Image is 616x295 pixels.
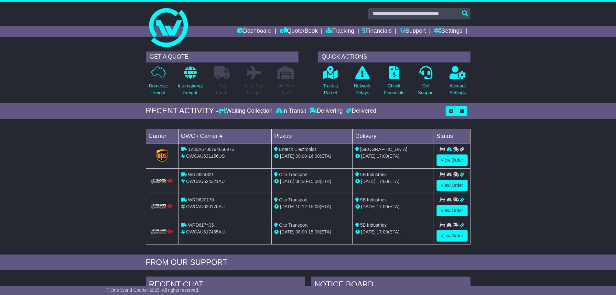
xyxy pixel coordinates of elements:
[384,83,404,96] p: Check Financials
[377,229,388,234] span: 17:00
[434,26,462,37] a: Settings
[360,147,407,152] span: [GEOGRAPHIC_DATA]
[146,129,178,143] td: Carrier
[272,129,353,143] td: Pickup
[449,66,466,100] a: AccountSettings
[311,277,470,294] div: NOTICE BOARD
[308,204,320,209] span: 15:00
[279,172,308,177] span: Cito Transport
[237,26,272,37] a: Dashboard
[360,222,387,228] span: 5B Industries
[354,83,370,96] p: Network Delays
[274,229,350,235] div: - (ETA)
[214,83,230,96] p: Full Loads
[274,203,350,210] div: - (ETA)
[150,178,174,185] img: HiTrans.png
[157,149,168,162] img: GetCarrierServiceLogo
[400,26,426,37] a: Support
[296,179,307,184] span: 08:30
[279,147,317,152] span: Entech Electronics
[377,179,388,184] span: 17:00
[355,203,431,210] div: (ETA)
[344,108,376,115] div: Delivered
[279,197,308,202] span: Cito Transport
[377,153,388,159] span: 17:00
[149,83,168,96] p: Domestic Freight
[360,172,387,177] span: 5B Industries
[377,204,388,209] span: 17:00
[352,129,434,143] td: Delivery
[146,106,219,116] div: RECENT ACTIVITY -
[308,153,320,159] span: 16:00
[188,222,214,228] span: WRD617435
[244,83,264,96] p: Air & Sea Freight
[353,66,371,100] a: NetworkDelays
[437,154,468,166] a: View Order
[178,83,203,96] p: International Freight
[279,26,318,37] a: Quote/Book
[146,277,305,294] div: RECENT CHAT
[280,204,294,209] span: [DATE]
[384,66,405,100] a: CheckFinancials
[449,83,466,96] p: Account Settings
[186,179,225,184] span: OWCAU624321AU
[148,66,168,100] a: DomesticFreight
[280,153,294,159] span: [DATE]
[280,229,294,234] span: [DATE]
[361,204,375,209] span: [DATE]
[150,204,174,210] img: HiTrans.png
[437,205,468,216] a: View Order
[326,26,354,37] a: Tracking
[417,66,434,100] a: GetSupport
[178,66,203,100] a: InternationalFreight
[361,179,375,184] span: [DATE]
[146,51,298,62] div: GET A QUOTE
[355,153,431,160] div: (ETA)
[186,204,225,209] span: OWCAU620170AU
[361,153,375,159] span: [DATE]
[146,258,470,267] div: FROM OUR SUPPORT
[106,288,200,293] span: © One World Courier 2025. All rights reserved.
[362,26,392,37] a: Financials
[274,153,350,160] div: - (ETA)
[274,178,350,185] div: - (ETA)
[186,229,225,234] span: OWCAU617435AU
[437,180,468,191] a: View Order
[186,153,225,159] span: OWCAU631156US
[434,129,470,143] td: Status
[360,197,387,202] span: 5B Industries
[280,179,294,184] span: [DATE]
[323,66,338,100] a: Track aParcel
[308,179,320,184] span: 15:00
[418,83,434,96] p: Get Support
[150,229,174,235] img: HiTrans.png
[188,147,234,152] span: 1Z30A5736794658976
[318,51,470,62] div: QUICK ACTIONS
[361,229,375,234] span: [DATE]
[188,197,214,202] span: WRD620170
[279,222,308,228] span: Cito Transport
[355,229,431,235] div: (ETA)
[296,153,307,159] span: 09:00
[178,129,272,143] td: OWC / Carrier #
[308,229,320,234] span: 15:00
[296,229,307,234] span: 08:00
[323,83,338,96] p: Track a Parcel
[274,108,308,115] div: In Transit
[308,108,344,115] div: Delivering
[277,83,295,96] p: Air / Sea Depot
[437,230,468,242] a: View Order
[188,172,214,177] span: WRD624321
[355,178,431,185] div: (ETA)
[296,204,307,209] span: 10:12
[219,108,274,115] div: Waiting Collection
